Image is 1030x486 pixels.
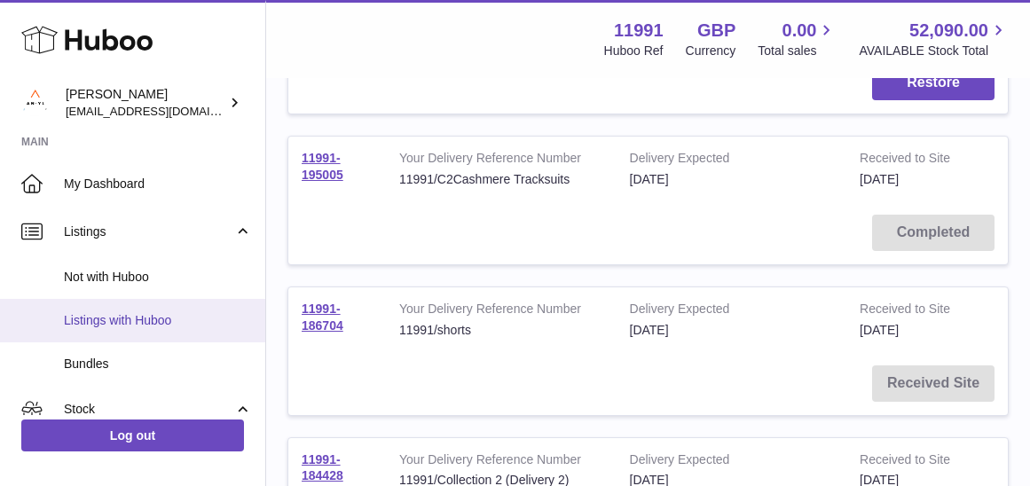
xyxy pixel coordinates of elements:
a: 11991-195005 [302,151,343,182]
div: [DATE] [630,171,834,188]
div: 11991/C2Cashmere Tracksuits [399,171,603,188]
span: Stock [64,401,233,418]
strong: Delivery Expected [630,451,834,473]
a: Log out [21,419,244,451]
strong: Your Delivery Reference Number [399,301,603,322]
span: Not with Huboo [64,269,252,286]
strong: Your Delivery Reference Number [399,451,603,473]
span: My Dashboard [64,176,252,192]
button: Restore [872,65,995,101]
span: Listings with Huboo [64,312,252,329]
strong: Received to Site [860,451,963,473]
div: Huboo Ref [604,43,664,59]
a: 52,090.00 AVAILABLE Stock Total [859,19,1009,59]
div: [PERSON_NAME] [66,86,225,120]
span: Listings [64,223,233,240]
strong: Your Delivery Reference Number [399,150,603,171]
strong: Received to Site [860,150,963,171]
strong: Delivery Expected [630,301,834,322]
div: Currency [686,43,736,59]
span: [DATE] [860,172,899,186]
img: info@an-y1.com [21,90,48,116]
span: 52,090.00 [909,19,988,43]
span: Bundles [64,356,252,372]
div: 11991/shorts [399,322,603,339]
span: AVAILABLE Stock Total [859,43,1009,59]
span: Total sales [758,43,837,59]
strong: GBP [697,19,735,43]
a: 11991-184428 [302,452,343,483]
strong: Delivery Expected [630,150,834,171]
span: 0.00 [782,19,817,43]
div: [DATE] [630,322,834,339]
strong: 11991 [614,19,664,43]
span: [EMAIL_ADDRESS][DOMAIN_NAME] [66,104,261,118]
a: 11991-186704 [302,302,343,333]
strong: Received to Site [860,301,963,322]
span: [DATE] [860,323,899,337]
a: 0.00 Total sales [758,19,837,59]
